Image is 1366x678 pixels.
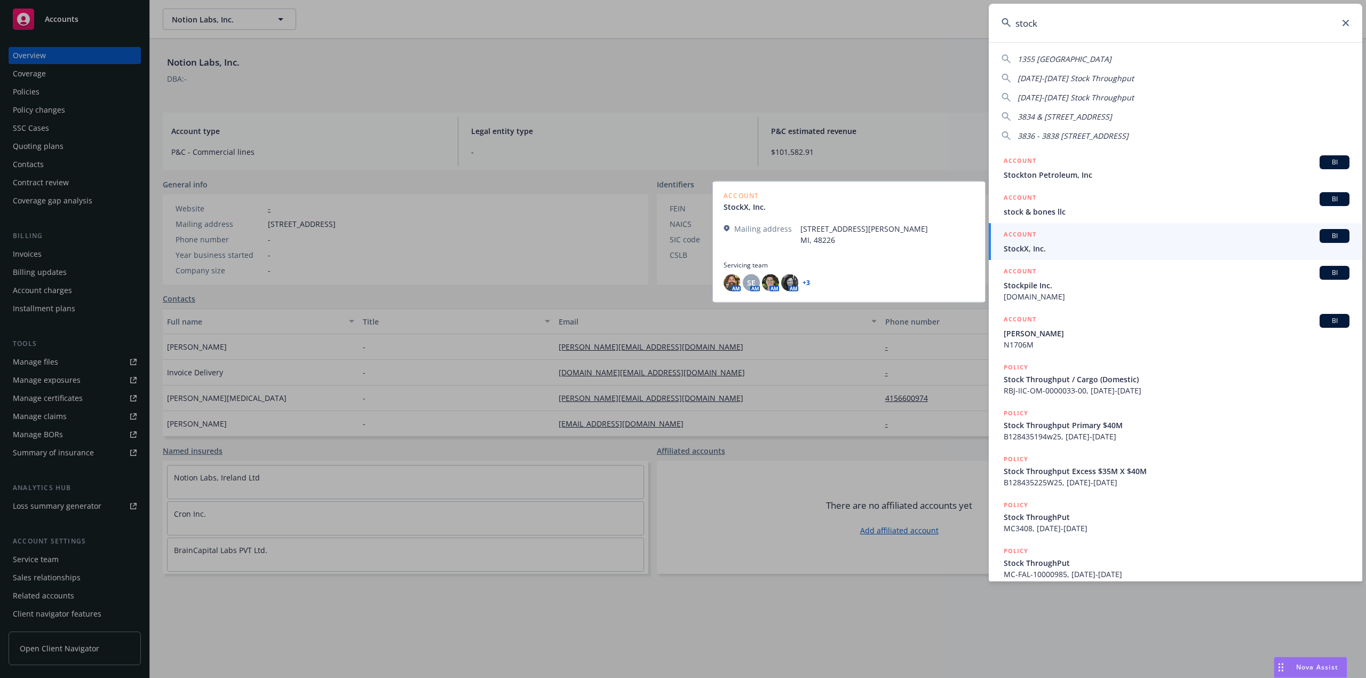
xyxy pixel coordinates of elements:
span: B128435194w25, [DATE]-[DATE] [1004,431,1349,442]
h5: ACCOUNT [1004,314,1036,327]
span: StockX, Inc. [1004,243,1349,254]
h5: POLICY [1004,408,1028,419]
span: BI [1324,316,1345,326]
a: ACCOUNTBIstock & bones llc [989,186,1362,223]
span: Stock Throughput Excess $35M X $40M [1004,466,1349,477]
button: Nova Assist [1274,657,1347,678]
span: BI [1324,157,1345,167]
a: ACCOUNTBI[PERSON_NAME]N1706M [989,308,1362,356]
a: ACCOUNTBIStockpile Inc.[DOMAIN_NAME] [989,260,1362,308]
h5: ACCOUNT [1004,155,1036,168]
span: BI [1324,231,1345,241]
span: Stock ThroughPut [1004,511,1349,523]
a: ACCOUNTBIStockton Petroleum, Inc [989,149,1362,186]
h5: ACCOUNT [1004,266,1036,279]
span: MC3408, [DATE]-[DATE] [1004,523,1349,534]
a: POLICYStock ThroughPutMC3408, [DATE]-[DATE] [989,494,1362,540]
h5: POLICY [1004,454,1028,464]
a: POLICYStock ThroughPutMC-FAL-10000985, [DATE]-[DATE] [989,540,1362,586]
a: POLICYStock Throughput Primary $40MB128435194w25, [DATE]-[DATE] [989,402,1362,448]
span: stock & bones llc [1004,206,1349,217]
span: N1706M [1004,339,1349,350]
h5: POLICY [1004,546,1028,556]
span: B128435225W25, [DATE]-[DATE] [1004,477,1349,488]
span: BI [1324,268,1345,278]
span: [PERSON_NAME] [1004,328,1349,339]
span: Stock Throughput / Cargo (Domestic) [1004,374,1349,385]
a: ACCOUNTBIStockX, Inc. [989,223,1362,260]
span: Stock Throughput Primary $40M [1004,420,1349,431]
span: 3834 & [STREET_ADDRESS] [1018,112,1112,122]
span: MC-FAL-10000985, [DATE]-[DATE] [1004,569,1349,580]
span: RBJ-IIC-OM-0000033-00, [DATE]-[DATE] [1004,385,1349,396]
div: Drag to move [1274,657,1288,677]
span: Stock ThroughPut [1004,557,1349,569]
a: POLICYStock Throughput Excess $35M X $40MB128435225W25, [DATE]-[DATE] [989,448,1362,494]
span: Stockpile Inc. [1004,280,1349,291]
h5: ACCOUNT [1004,229,1036,242]
span: [DOMAIN_NAME] [1004,291,1349,302]
span: [DATE]-[DATE] Stock Throughput [1018,73,1134,83]
span: 1355 [GEOGRAPHIC_DATA] [1018,54,1111,64]
span: BI [1324,194,1345,204]
span: Nova Assist [1296,663,1338,672]
input: Search... [989,4,1362,42]
span: [DATE]-[DATE] Stock Throughput [1018,92,1134,103]
span: 3836 - 3838 [STREET_ADDRESS] [1018,131,1129,141]
h5: POLICY [1004,362,1028,373]
span: Stockton Petroleum, Inc [1004,169,1349,180]
a: POLICYStock Throughput / Cargo (Domestic)RBJ-IIC-OM-0000033-00, [DATE]-[DATE] [989,356,1362,402]
h5: ACCOUNT [1004,192,1036,205]
h5: POLICY [1004,500,1028,510]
